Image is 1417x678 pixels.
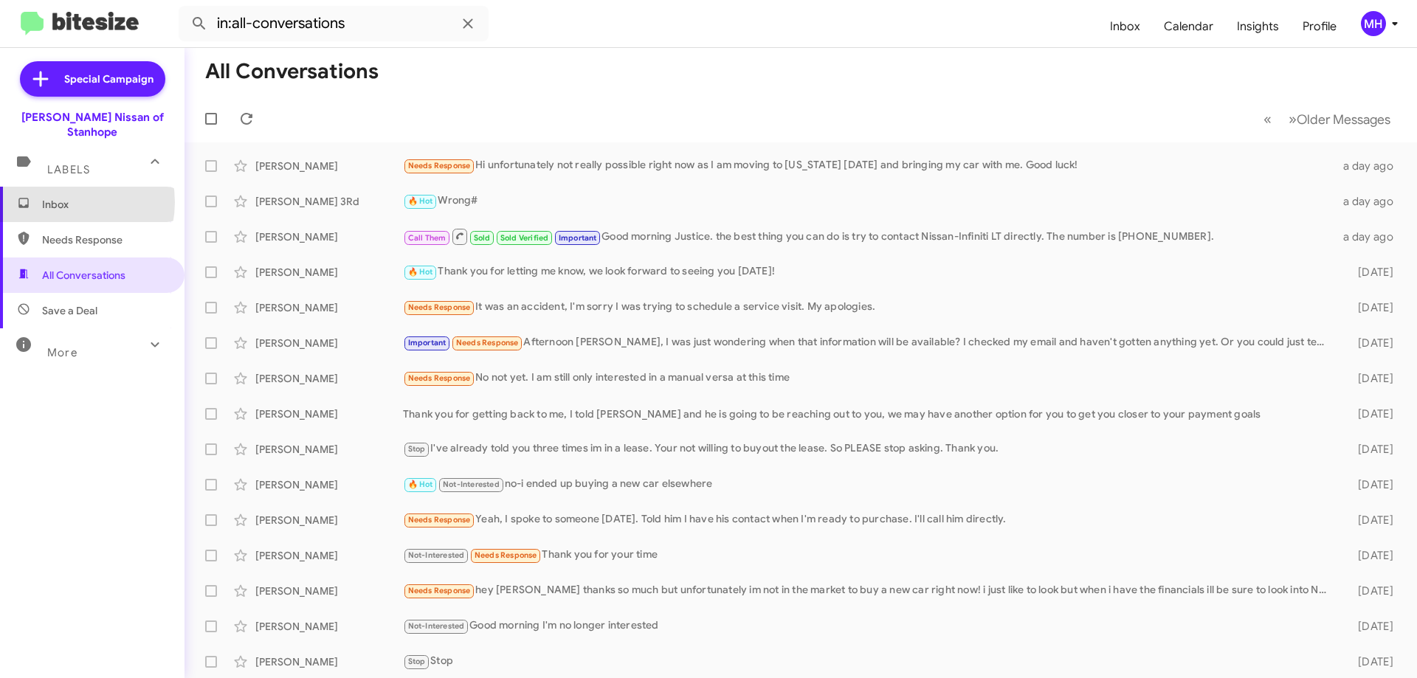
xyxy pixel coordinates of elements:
[403,547,1334,564] div: Thank you for your time
[1289,110,1297,128] span: »
[1334,442,1405,457] div: [DATE]
[255,159,403,173] div: [PERSON_NAME]
[408,338,447,347] span: Important
[1297,111,1390,128] span: Older Messages
[255,194,403,209] div: [PERSON_NAME] 3Rd
[474,233,491,243] span: Sold
[42,197,168,212] span: Inbox
[1225,5,1291,48] a: Insights
[408,233,447,243] span: Call Them
[255,477,403,492] div: [PERSON_NAME]
[475,550,537,560] span: Needs Response
[559,233,597,243] span: Important
[255,654,403,669] div: [PERSON_NAME]
[255,513,403,527] div: [PERSON_NAME]
[255,548,403,563] div: [PERSON_NAME]
[255,300,403,315] div: [PERSON_NAME]
[403,618,1334,634] div: Good morning I'm no longer interested
[403,511,1334,528] div: Yeah, I spoke to someone [DATE]. Told him I have his contact when I'm ready to purchase. I'll cal...
[47,346,77,359] span: More
[64,72,154,86] span: Special Campaign
[403,227,1334,246] div: Good morning Justice. the best thing you can do is try to contact Nissan-Infiniti LT directly. Th...
[1291,5,1348,48] a: Profile
[403,334,1334,351] div: Afternoon [PERSON_NAME], I was just wondering when that information will be available? I checked ...
[42,232,168,247] span: Needs Response
[456,338,519,347] span: Needs Response
[179,6,489,41] input: Search
[408,621,465,631] span: Not-Interested
[1334,407,1405,421] div: [DATE]
[255,229,403,244] div: [PERSON_NAME]
[408,161,471,170] span: Needs Response
[408,302,471,312] span: Needs Response
[1334,477,1405,492] div: [DATE]
[1334,229,1405,244] div: a day ago
[1334,265,1405,280] div: [DATE]
[408,480,433,489] span: 🔥 Hot
[1152,5,1225,48] a: Calendar
[47,163,90,176] span: Labels
[403,263,1334,280] div: Thank you for letting me know, we look forward to seeing you [DATE]!
[20,61,165,97] a: Special Campaign
[1280,104,1399,134] button: Next
[403,582,1334,599] div: hey [PERSON_NAME] thanks so much but unfortunately im not in the market to buy a new car right no...
[403,299,1334,316] div: It was an accident, I'm sorry I was trying to schedule a service visit. My apologies.
[408,444,426,454] span: Stop
[1334,336,1405,350] div: [DATE]
[403,476,1334,493] div: no-i ended up buying a new car elsewhere
[1334,548,1405,563] div: [DATE]
[1334,371,1405,386] div: [DATE]
[255,584,403,598] div: [PERSON_NAME]
[443,480,500,489] span: Not-Interested
[403,370,1334,387] div: No not yet. I am still only interested in a manual versa at this time
[255,336,403,350] div: [PERSON_NAME]
[42,303,97,318] span: Save a Deal
[403,653,1334,670] div: Stop
[403,157,1334,174] div: Hi unfortunately not really possible right now as I am moving to [US_STATE] [DATE] and bringing m...
[408,550,465,560] span: Not-Interested
[1361,11,1386,36] div: MH
[1348,11,1401,36] button: MH
[255,619,403,634] div: [PERSON_NAME]
[1334,159,1405,173] div: a day ago
[1334,194,1405,209] div: a day ago
[408,196,433,206] span: 🔥 Hot
[1334,513,1405,527] div: [DATE]
[1334,619,1405,634] div: [DATE]
[1334,300,1405,315] div: [DATE]
[1255,104,1280,134] button: Previous
[408,515,471,525] span: Needs Response
[500,233,549,243] span: Sold Verified
[408,267,433,277] span: 🔥 Hot
[255,265,403,280] div: [PERSON_NAME]
[403,407,1334,421] div: Thank you for getting back to me, I told [PERSON_NAME] and he is going to be reaching out to you,...
[42,268,125,283] span: All Conversations
[403,193,1334,210] div: Wrong#
[408,657,426,666] span: Stop
[255,371,403,386] div: [PERSON_NAME]
[408,373,471,383] span: Needs Response
[403,440,1334,457] div: I've already told you three times im in a lease. Your not willing to buyout the lease. So PLEASE ...
[1255,104,1399,134] nav: Page navigation example
[1334,584,1405,598] div: [DATE]
[1334,654,1405,669] div: [DATE]
[408,586,471,595] span: Needs Response
[255,442,403,457] div: [PERSON_NAME]
[1098,5,1152,48] a: Inbox
[205,60,379,83] h1: All Conversations
[255,407,403,421] div: [PERSON_NAME]
[1263,110,1272,128] span: «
